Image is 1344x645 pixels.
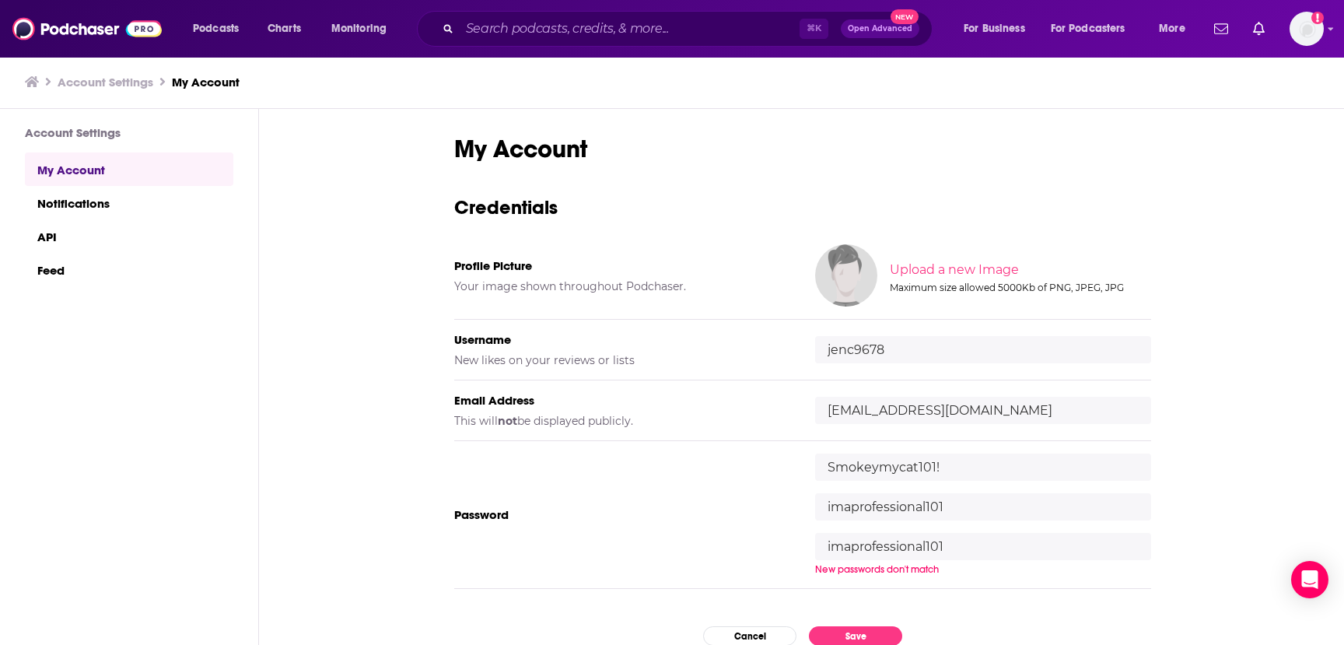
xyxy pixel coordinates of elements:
svg: Add a profile image [1311,12,1324,24]
h3: Credentials [454,195,1151,219]
button: open menu [1041,16,1148,41]
div: New passwords don't match [815,563,1151,576]
button: Open AdvancedNew [841,19,919,38]
h5: Password [454,507,790,522]
span: For Business [964,18,1025,40]
h5: Email Address [454,393,790,408]
b: not [498,414,517,428]
input: Search podcasts, credits, & more... [460,16,800,41]
input: email [815,397,1151,424]
h3: Account Settings [25,125,233,140]
a: Show notifications dropdown [1247,16,1271,42]
button: open menu [1148,16,1205,41]
h5: New likes on your reviews or lists [454,353,790,367]
button: open menu [182,16,259,41]
a: Notifications [25,186,233,219]
input: username [815,336,1151,363]
div: Open Intercom Messenger [1291,561,1328,598]
input: Enter new password [815,493,1151,521]
a: Account Settings [58,75,153,89]
h1: My Account [454,134,1151,164]
span: Logged in as jenc9678 [1290,12,1324,46]
a: API [25,219,233,253]
h5: Your image shown throughout Podchaser. [454,279,790,293]
button: open menu [953,16,1045,41]
span: Monitoring [331,18,387,40]
a: Charts [257,16,310,41]
span: New [891,9,919,24]
button: Show profile menu [1290,12,1324,46]
div: Search podcasts, credits, & more... [432,11,947,47]
div: Maximum size allowed 5000Kb of PNG, JPEG, JPG [890,282,1148,293]
a: Show notifications dropdown [1208,16,1234,42]
span: Open Advanced [848,25,912,33]
input: Confirm new password [815,533,1151,560]
h5: Profile Picture [454,258,790,273]
span: More [1159,18,1185,40]
span: Podcasts [193,18,239,40]
h5: This will be displayed publicly. [454,414,790,428]
a: Feed [25,253,233,286]
button: open menu [320,16,407,41]
input: Verify current password [815,454,1151,481]
span: ⌘ K [800,19,828,39]
a: My Account [25,152,233,186]
span: For Podcasters [1051,18,1125,40]
span: Charts [268,18,301,40]
img: User Profile [1290,12,1324,46]
img: Your profile image [815,244,877,307]
img: Podchaser - Follow, Share and Rate Podcasts [12,14,162,44]
h5: Username [454,332,790,347]
a: My Account [172,75,240,89]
